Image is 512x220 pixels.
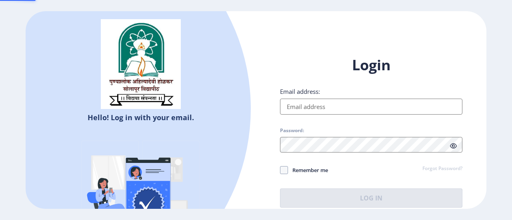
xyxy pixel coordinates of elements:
img: sulogo.png [101,19,181,109]
span: Remember me [288,165,328,175]
label: Email address: [280,87,320,95]
a: Forgot Password? [422,165,462,172]
h1: Login [280,55,462,75]
input: Email address [280,99,462,115]
label: Password: [280,127,304,134]
button: Log In [280,188,462,208]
